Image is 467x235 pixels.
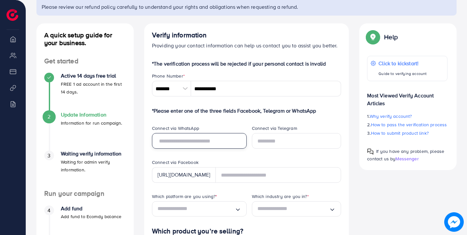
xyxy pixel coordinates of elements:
li: Active 14 days free trial [36,73,134,112]
span: 2 [48,113,50,120]
p: Add fund to Ecomdy balance [61,213,121,220]
label: Phone Number [152,73,185,79]
h4: Add fund [61,205,121,212]
label: Connect via WhatsApp [152,125,199,131]
p: Click to kickstart! [378,59,427,67]
span: If you have any problem, please contact us by [367,148,444,162]
div: Search for option [252,201,341,216]
h4: Verify information [152,31,341,39]
span: Why verify account? [370,113,412,119]
p: *The verification process will be rejected if your personal contact is invalid [152,60,341,68]
li: Waiting verify information [36,151,134,190]
span: 4 [48,207,50,214]
p: Providing your contact information can help us contact you to assist you better. [152,42,341,49]
div: [URL][DOMAIN_NAME] [152,167,216,183]
h4: Active 14 days free trial [61,73,126,79]
p: Help [384,33,398,41]
img: logo [7,9,18,21]
label: Which industry are you in? [252,193,309,200]
p: Information for run campaign. [61,119,122,127]
p: Waiting for admin verify information. [61,158,126,174]
span: Messenger [395,155,419,162]
h4: A quick setup guide for your business. [36,31,134,47]
p: 3. [367,129,447,137]
h4: Get started [36,57,134,65]
p: Please review our refund policy carefully to understand your rights and obligations when requesti... [42,3,453,11]
label: Connect via Telegram [252,125,297,131]
p: FREE 1 ad account in the first 14 days. [61,80,126,96]
h4: Update Information [61,112,122,118]
span: How to pass the verification process [371,121,447,128]
h4: Run your campaign [36,190,134,198]
div: Search for option [152,201,247,216]
span: How to submit product link? [371,130,429,136]
label: Connect via Facebook [152,159,199,166]
p: *Please enter one of the three fields Facebook, Telegram or WhatsApp [152,107,341,115]
input: Search for option [158,204,235,214]
p: Guide to verifying account [378,70,427,78]
img: Popup guide [367,31,379,43]
span: 3 [48,152,50,159]
p: 2. [367,121,447,129]
img: Popup guide [367,148,374,155]
h4: Waiting verify information [61,151,126,157]
p: Most Viewed Verify Account Articles [367,86,447,107]
p: 1. [367,112,447,120]
input: Search for option [257,204,329,214]
label: Which platform are you using? [152,193,217,200]
li: Update Information [36,112,134,151]
img: image [444,212,464,232]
